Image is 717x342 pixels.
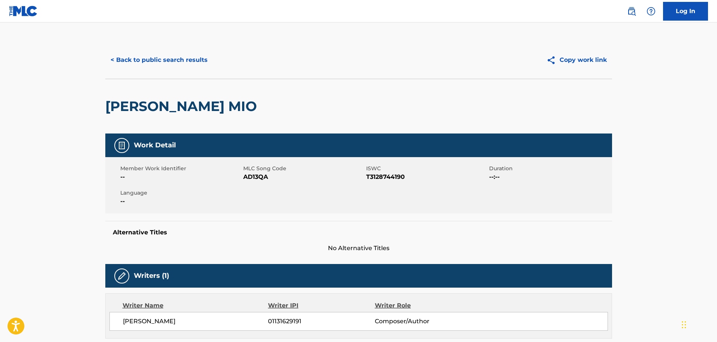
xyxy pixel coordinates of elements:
[680,306,717,342] div: Widget de chat
[243,172,364,181] span: AD13QA
[134,141,176,150] h5: Work Detail
[268,301,375,310] div: Writer IPI
[624,4,639,19] a: Public Search
[644,4,659,19] div: Help
[375,317,472,326] span: Composer/Author
[366,165,487,172] span: ISWC
[489,172,610,181] span: --:--
[541,51,612,69] button: Copy work link
[113,229,605,236] h5: Alternative Titles
[375,301,472,310] div: Writer Role
[120,197,241,206] span: --
[268,317,374,326] span: 01131629191
[243,165,364,172] span: MLC Song Code
[546,55,560,65] img: Copy work link
[680,306,717,342] iframe: Chat Widget
[366,172,487,181] span: T3128744190
[627,7,636,16] img: search
[120,165,241,172] span: Member Work Identifier
[105,244,612,253] span: No Alternative Titles
[123,317,268,326] span: [PERSON_NAME]
[117,271,126,280] img: Writers
[9,6,38,16] img: MLC Logo
[105,98,260,115] h2: [PERSON_NAME] MIO
[123,301,268,310] div: Writer Name
[120,189,241,197] span: Language
[105,51,213,69] button: < Back to public search results
[682,313,686,336] div: Arrastrar
[489,165,610,172] span: Duration
[663,2,708,21] a: Log In
[117,141,126,150] img: Work Detail
[647,7,656,16] img: help
[120,172,241,181] span: --
[134,271,169,280] h5: Writers (1)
